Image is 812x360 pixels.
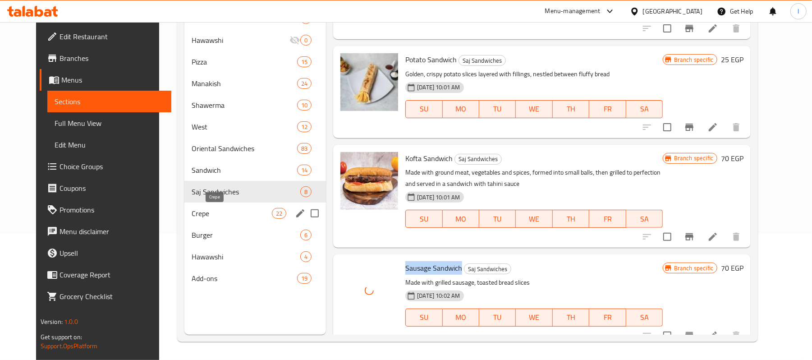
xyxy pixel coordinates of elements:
[670,55,717,64] span: Branch specific
[405,277,663,288] p: Made with grilled sausage, toasted bread slices
[184,224,326,246] div: Burger6
[405,309,442,327] button: SU
[184,51,326,73] div: Pizza15
[556,102,586,115] span: TH
[60,226,165,237] span: Menu disclaimer
[405,210,442,228] button: SU
[593,102,622,115] span: FR
[626,309,663,327] button: SA
[707,330,718,341] a: Edit menu item
[721,152,743,165] h6: 70 EGP
[60,53,165,64] span: Branches
[630,102,659,115] span: SA
[721,262,743,274] h6: 70 EGP
[479,309,516,327] button: TU
[479,100,516,118] button: TU
[192,165,297,175] span: Sandwich
[40,177,172,199] a: Coupons
[679,116,700,138] button: Branch-specific-item
[192,143,297,154] span: Oriental Sandwiches
[405,69,663,80] p: Golden, crispy potato slices layered with fillings, nestled between fluffy bread
[55,96,165,107] span: Sections
[41,340,98,352] a: Support.OpsPlatform
[192,78,297,89] span: Manakish
[626,100,663,118] button: SA
[721,53,743,66] h6: 25 EGP
[184,268,326,289] div: Add-ons19
[405,53,457,66] span: Potato Sandwich
[464,264,511,274] span: Saj Sandwiches
[553,210,589,228] button: TH
[545,6,601,17] div: Menu-management
[707,122,718,133] a: Edit menu item
[483,102,512,115] span: TU
[679,18,700,39] button: Branch-specific-item
[593,212,622,226] span: FR
[630,212,659,226] span: SA
[446,311,476,324] span: MO
[184,29,326,51] div: Hawawshi0
[47,91,172,112] a: Sections
[40,242,172,264] a: Upsell
[409,311,439,324] span: SU
[553,309,589,327] button: TH
[725,18,747,39] button: delete
[413,83,463,92] span: [DATE] 10:01 AM
[298,101,311,110] span: 10
[405,167,663,189] p: Made with ground meat, vegetables and spices, formed into small balls, then grilled to perfection...
[589,100,626,118] button: FR
[483,212,512,226] span: TU
[413,193,463,202] span: [DATE] 10:01 AM
[725,116,747,138] button: delete
[519,102,549,115] span: WE
[658,19,677,38] span: Select to update
[192,208,272,219] span: Crepe
[40,156,172,177] a: Choice Groups
[192,186,300,197] span: Saj Sandwiches
[184,246,326,268] div: Hawawshi4
[556,212,586,226] span: TH
[184,94,326,116] div: Shawerma10
[40,199,172,221] a: Promotions
[192,121,297,132] span: West
[192,273,297,284] span: Add-ons
[405,100,442,118] button: SU
[301,188,311,196] span: 8
[60,291,165,302] span: Grocery Checklist
[184,159,326,181] div: Sandwich14
[64,316,78,328] span: 1.0.0
[192,100,297,111] span: Shawerma
[47,134,172,156] a: Edit Menu
[519,311,549,324] span: WE
[479,210,516,228] button: TU
[454,154,502,165] div: Saj Sandwiches
[626,210,663,228] button: SA
[443,100,479,118] button: MO
[298,166,311,175] span: 14
[40,69,172,91] a: Menus
[60,183,165,194] span: Coupons
[340,152,398,210] img: Kofta Sandwich
[707,23,718,34] a: Edit menu item
[47,112,172,134] a: Full Menu View
[272,209,286,218] span: 22
[725,325,747,346] button: delete
[340,53,398,111] img: Potato Sandwich
[464,263,511,274] div: Saj Sandwiches
[40,221,172,242] a: Menu disclaimer
[40,286,172,307] a: Grocery Checklist
[61,74,165,85] span: Menus
[679,226,700,248] button: Branch-specific-item
[553,100,589,118] button: TH
[298,123,311,131] span: 12
[405,152,453,165] span: Kofta Sandwich
[192,56,297,67] span: Pizza
[446,102,476,115] span: MO
[301,253,311,261] span: 4
[60,204,165,215] span: Promotions
[60,31,165,42] span: Edit Restaurant
[670,264,717,272] span: Branch specific
[516,100,552,118] button: WE
[192,230,300,240] span: Burger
